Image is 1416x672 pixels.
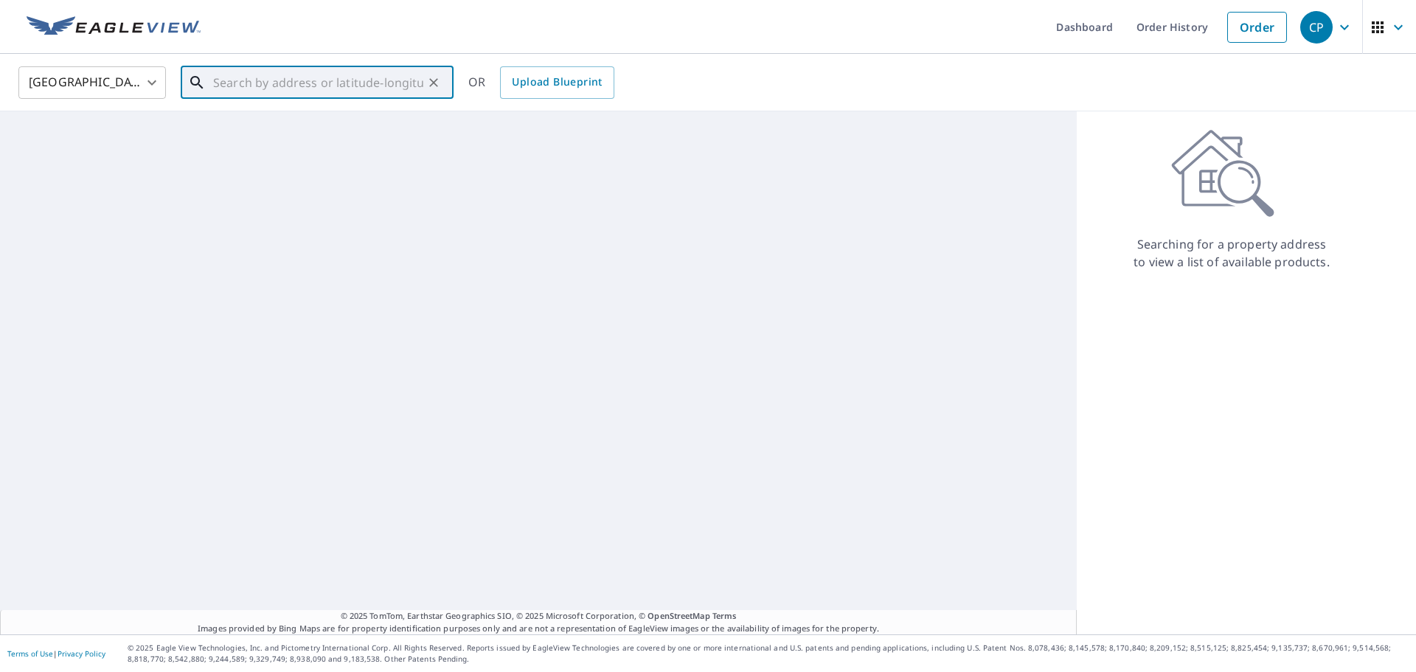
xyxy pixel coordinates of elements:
[341,610,737,623] span: © 2025 TomTom, Earthstar Geographics SIO, © 2025 Microsoft Corporation, ©
[468,66,614,99] div: OR
[423,72,444,93] button: Clear
[213,62,423,103] input: Search by address or latitude-longitude
[27,16,201,38] img: EV Logo
[7,649,105,658] p: |
[1227,12,1287,43] a: Order
[7,648,53,659] a: Terms of Use
[712,610,737,621] a: Terms
[18,62,166,103] div: [GEOGRAPHIC_DATA]
[1300,11,1333,44] div: CP
[648,610,709,621] a: OpenStreetMap
[58,648,105,659] a: Privacy Policy
[500,66,614,99] a: Upload Blueprint
[1133,235,1330,271] p: Searching for a property address to view a list of available products.
[128,642,1409,665] p: © 2025 Eagle View Technologies, Inc. and Pictometry International Corp. All Rights Reserved. Repo...
[512,73,602,91] span: Upload Blueprint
